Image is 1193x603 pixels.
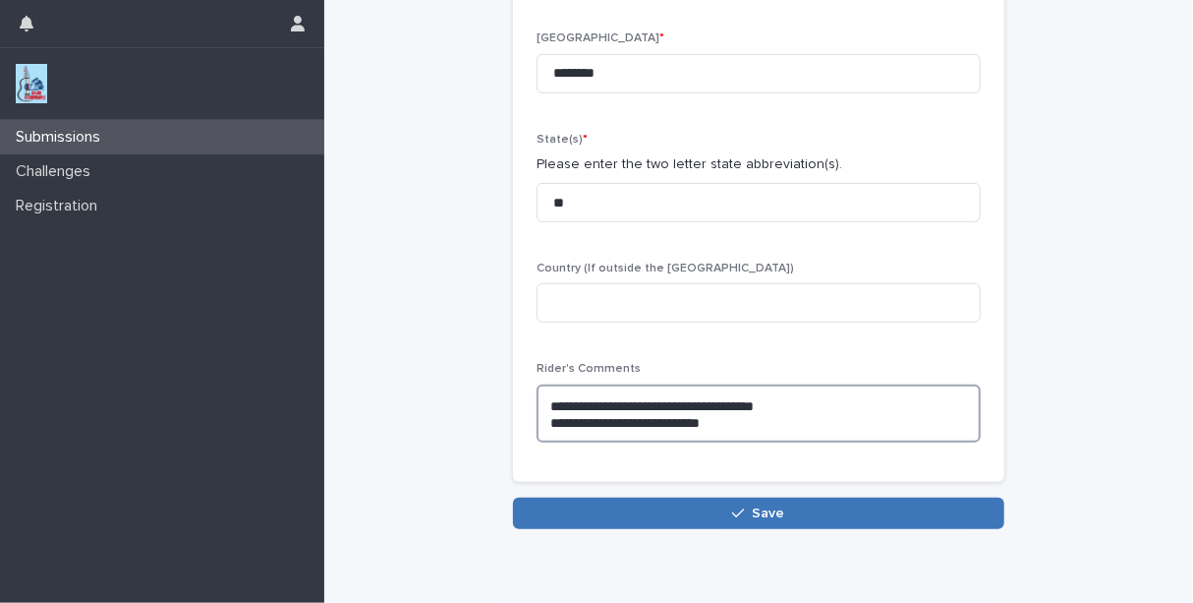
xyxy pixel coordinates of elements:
button: Save [513,498,1004,529]
span: Save [753,507,785,520]
span: [GEOGRAPHIC_DATA] [537,32,664,44]
span: State(s) [537,134,588,146]
span: Rider's Comments [537,363,641,375]
p: Submissions [8,128,116,147]
p: Challenges [8,162,106,181]
p: Registration [8,197,113,215]
img: jxsLJbdS1eYBI7rVAS4p [16,64,47,103]
p: Please enter the two letter state abbreviation(s). [537,154,981,175]
span: Country (If outside the [GEOGRAPHIC_DATA]) [537,263,794,274]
